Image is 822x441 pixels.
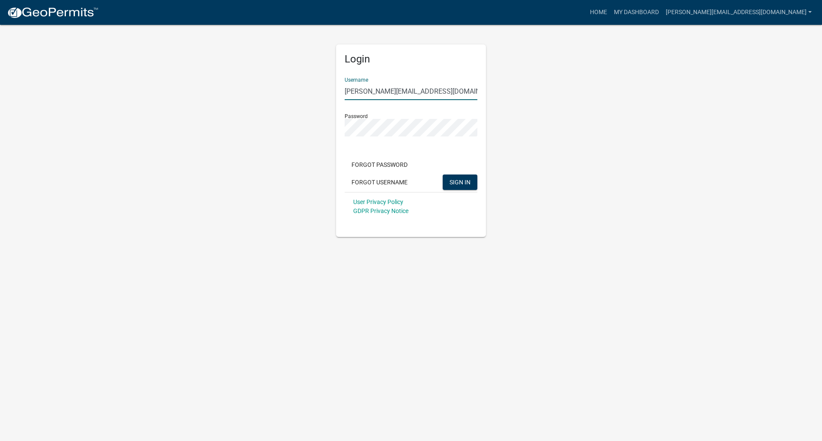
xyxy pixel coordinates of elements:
a: GDPR Privacy Notice [353,207,408,214]
button: Forgot Password [345,157,414,172]
button: Forgot Username [345,175,414,190]
a: User Privacy Policy [353,198,403,205]
a: [PERSON_NAME][EMAIL_ADDRESS][DOMAIN_NAME] [662,4,815,21]
span: SIGN IN [450,178,471,185]
button: SIGN IN [443,175,477,190]
h5: Login [345,53,477,65]
a: My Dashboard [611,4,662,21]
a: Home [587,4,611,21]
